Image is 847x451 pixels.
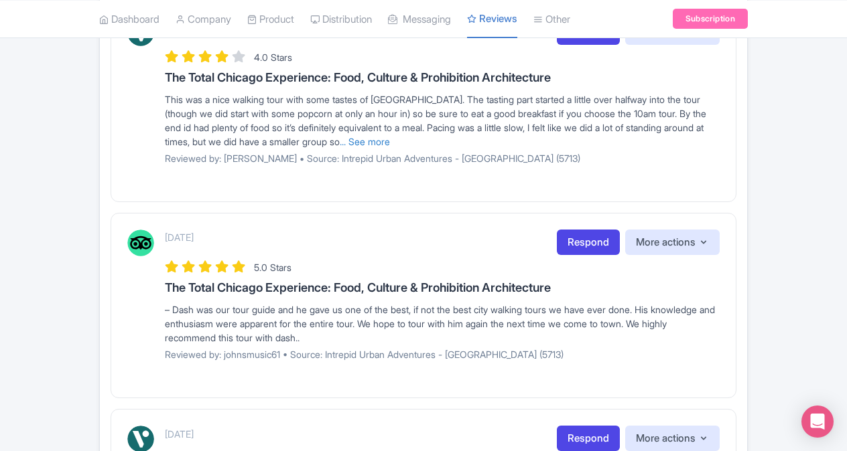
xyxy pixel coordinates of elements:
p: [DATE] [165,427,194,441]
p: Reviewed by: [PERSON_NAME] • Source: Intrepid Urban Adventures - [GEOGRAPHIC_DATA] (5713) [165,151,720,165]
a: Product [247,1,294,37]
span: 4.0 Stars [254,52,292,63]
a: Distribution [310,1,372,37]
div: Open Intercom Messenger [801,405,834,438]
h3: The Total Chicago Experience: Food, Culture & Prohibition Architecture [165,71,720,84]
p: Reviewed by: johnsmusic61 • Source: Intrepid Urban Adventures - [GEOGRAPHIC_DATA] (5713) [165,347,720,361]
a: Other [533,1,570,37]
a: Subscription [673,9,748,29]
a: Company [176,1,231,37]
h3: The Total Chicago Experience: Food, Culture & Prohibition Architecture [165,281,720,294]
img: Tripadvisor Logo [127,230,154,256]
a: Dashboard [99,1,159,37]
a: ... See more [340,136,390,147]
a: Messaging [388,1,451,37]
a: Respond [557,230,620,256]
div: – Dash was our tour guide and he gave us one of the best, if not the best city walking tours we h... [165,302,720,345]
p: [DATE] [165,230,194,244]
div: This was a nice walking tour with some tastes of [GEOGRAPHIC_DATA]. The tasting part started a li... [165,92,720,149]
button: More actions [625,230,720,256]
span: 5.0 Stars [254,262,291,273]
